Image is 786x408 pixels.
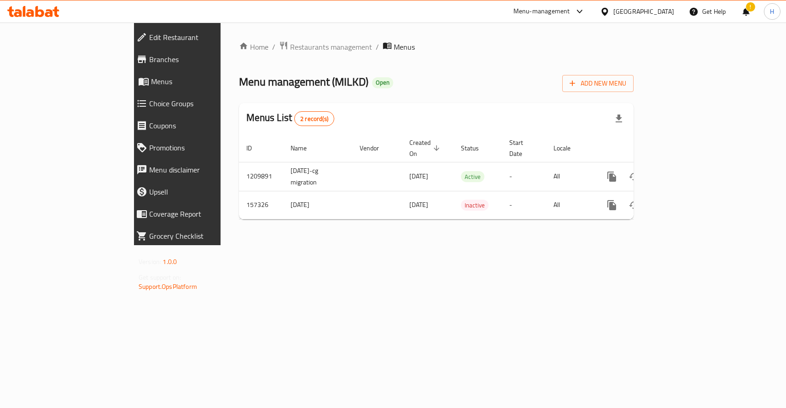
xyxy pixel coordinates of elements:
div: Export file [608,108,630,130]
button: Change Status [623,166,645,188]
a: Branches [129,48,265,70]
span: Menu disclaimer [149,164,258,175]
span: Coverage Report [149,208,258,219]
span: Add New Menu [570,78,626,89]
span: Menu management ( MILKD ) [239,71,368,92]
th: Actions [594,134,697,162]
td: - [502,191,546,219]
span: Menus [394,41,415,52]
span: Promotions [149,142,258,153]
a: Upsell [129,181,265,203]
span: ID [246,143,264,154]
td: [DATE]-cg migration [283,162,352,191]
button: Add New Menu [562,75,634,92]
a: Grocery Checklist [129,225,265,247]
span: Upsell [149,186,258,197]
span: Created On [409,137,442,159]
li: / [376,41,379,52]
span: Start Date [509,137,535,159]
span: 1.0.0 [163,256,177,268]
span: Branches [149,54,258,65]
button: more [601,166,623,188]
span: Restaurants management [290,41,372,52]
span: Inactive [461,200,489,211]
div: [GEOGRAPHIC_DATA] [613,6,674,17]
td: [DATE] [283,191,352,219]
span: Edit Restaurant [149,32,258,43]
span: Name [291,143,319,154]
span: Grocery Checklist [149,230,258,241]
td: All [546,162,594,191]
a: Coupons [129,115,265,137]
span: Menus [151,76,258,87]
a: Menu disclaimer [129,159,265,181]
button: more [601,194,623,216]
span: Vendor [360,143,391,154]
table: enhanced table [239,134,697,219]
a: Choice Groups [129,92,265,115]
h2: Menus List [246,111,334,126]
div: Menu-management [513,6,570,17]
span: Open [372,79,393,86]
a: Coverage Report [129,203,265,225]
span: Version: [139,256,161,268]
td: All [546,191,594,219]
span: 2 record(s) [295,115,334,123]
a: Support.OpsPlatform [139,281,197,293]
span: Active [461,172,484,182]
nav: breadcrumb [239,41,634,53]
div: Active [461,171,484,182]
span: Choice Groups [149,98,258,109]
span: Status [461,143,491,154]
span: H [770,6,774,17]
div: Open [372,77,393,88]
button: Change Status [623,194,645,216]
td: - [502,162,546,191]
span: Coupons [149,120,258,131]
a: Menus [129,70,265,92]
a: Edit Restaurant [129,26,265,48]
span: Locale [553,143,582,154]
span: [DATE] [409,199,428,211]
a: Restaurants management [279,41,372,53]
span: [DATE] [409,170,428,182]
a: Promotions [129,137,265,159]
span: Get support on: [139,271,181,283]
li: / [272,41,275,52]
div: Total records count [294,111,334,126]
